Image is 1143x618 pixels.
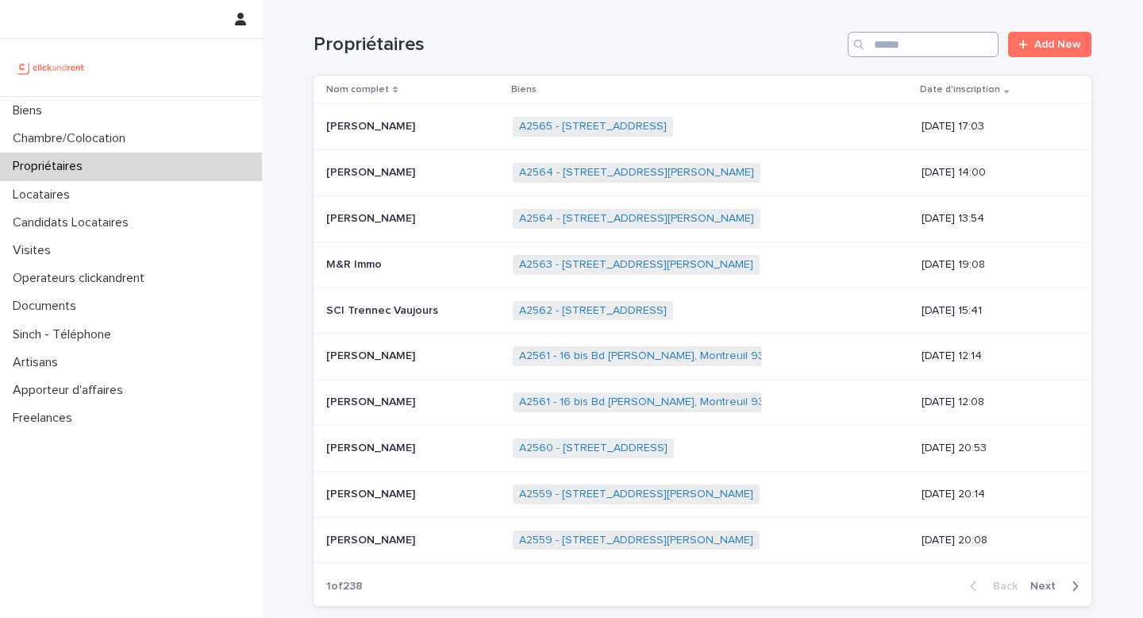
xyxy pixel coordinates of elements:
[326,81,389,98] p: Nom complet
[922,304,1066,318] p: [DATE] 15:41
[519,396,783,409] a: A2561 - 16 bis Bd [PERSON_NAME], Montreuil 93100
[314,380,1091,426] tr: [PERSON_NAME][PERSON_NAME] A2561 - 16 bis Bd [PERSON_NAME], Montreuil 93100 [DATE] 12:08
[326,346,418,363] p: [PERSON_NAME]
[922,212,1066,226] p: [DATE] 13:54
[6,187,83,203] p: Locataires
[326,392,418,409] p: [PERSON_NAME]
[519,442,668,455] a: A2560 - [STREET_ADDRESS]
[920,81,1000,98] p: Date d'inscription
[6,131,138,146] p: Chambre/Colocation
[922,442,1066,455] p: [DATE] 20:53
[922,534,1066,547] p: [DATE] 20:08
[519,350,783,363] a: A2561 - 16 bis Bd [PERSON_NAME], Montreuil 93100
[6,271,157,286] p: Operateurs clickandrent
[519,258,753,272] a: A2563 - [STREET_ADDRESS][PERSON_NAME]
[922,166,1066,180] p: [DATE] 14:00
[6,215,141,230] p: Candidats Locataires
[314,104,1091,150] tr: [PERSON_NAME][PERSON_NAME] A2565 - [STREET_ADDRESS] [DATE] 17:03
[519,534,753,547] a: A2559 - [STREET_ADDRESS][PERSON_NAME]
[519,212,754,226] a: A2564 - [STREET_ADDRESS][PERSON_NAME]
[314,150,1091,196] tr: [PERSON_NAME][PERSON_NAME] A2564 - [STREET_ADDRESS][PERSON_NAME] [DATE] 14:00
[314,33,841,56] h1: Propriétaires
[922,396,1066,409] p: [DATE] 12:08
[6,411,85,426] p: Freelances
[983,581,1018,592] span: Back
[6,355,71,370] p: Artisans
[1008,32,1091,57] a: Add New
[6,103,55,118] p: Biens
[326,255,385,272] p: M&R Immo
[314,471,1091,517] tr: [PERSON_NAME][PERSON_NAME] A2559 - [STREET_ADDRESS][PERSON_NAME] [DATE] 20:14
[922,488,1066,501] p: [DATE] 20:14
[314,288,1091,334] tr: SCI Trennec VaujoursSCI Trennec Vaujours A2562 - [STREET_ADDRESS] [DATE] 15:41
[326,301,441,318] p: SCI Trennec Vaujours
[314,517,1091,563] tr: [PERSON_NAME][PERSON_NAME] A2559 - [STREET_ADDRESS][PERSON_NAME] [DATE] 20:08
[6,243,63,258] p: Visites
[848,32,999,57] input: Search
[1024,579,1091,593] button: Next
[326,485,418,501] p: [PERSON_NAME]
[519,166,754,180] a: A2564 - [STREET_ADDRESS][PERSON_NAME]
[326,163,418,180] p: [PERSON_NAME]
[326,117,418,133] p: [PERSON_NAME]
[6,383,136,398] p: Apporteur d'affaires
[326,438,418,455] p: [PERSON_NAME]
[6,159,95,174] p: Propriétaires
[6,299,89,314] p: Documents
[519,488,753,501] a: A2559 - [STREET_ADDRESS][PERSON_NAME]
[314,334,1091,380] tr: [PERSON_NAME][PERSON_NAME] A2561 - 16 bis Bd [PERSON_NAME], Montreuil 93100 [DATE] 12:14
[1034,39,1081,50] span: Add New
[519,120,667,133] a: A2565 - [STREET_ADDRESS]
[326,209,418,226] p: [PERSON_NAME]
[314,567,375,606] p: 1 of 238
[922,120,1066,133] p: [DATE] 17:03
[511,81,537,98] p: Biens
[326,531,418,547] p: [PERSON_NAME]
[519,304,667,318] a: A2562 - [STREET_ADDRESS]
[13,52,90,83] img: UCB0brd3T0yccxBKYDjQ
[922,258,1066,272] p: [DATE] 19:08
[957,579,1024,593] button: Back
[314,195,1091,241] tr: [PERSON_NAME][PERSON_NAME] A2564 - [STREET_ADDRESS][PERSON_NAME] [DATE] 13:54
[6,327,124,342] p: Sinch - Téléphone
[922,350,1066,363] p: [DATE] 12:14
[314,425,1091,471] tr: [PERSON_NAME][PERSON_NAME] A2560 - [STREET_ADDRESS] [DATE] 20:53
[314,241,1091,288] tr: M&R ImmoM&R Immo A2563 - [STREET_ADDRESS][PERSON_NAME] [DATE] 19:08
[1030,581,1065,592] span: Next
